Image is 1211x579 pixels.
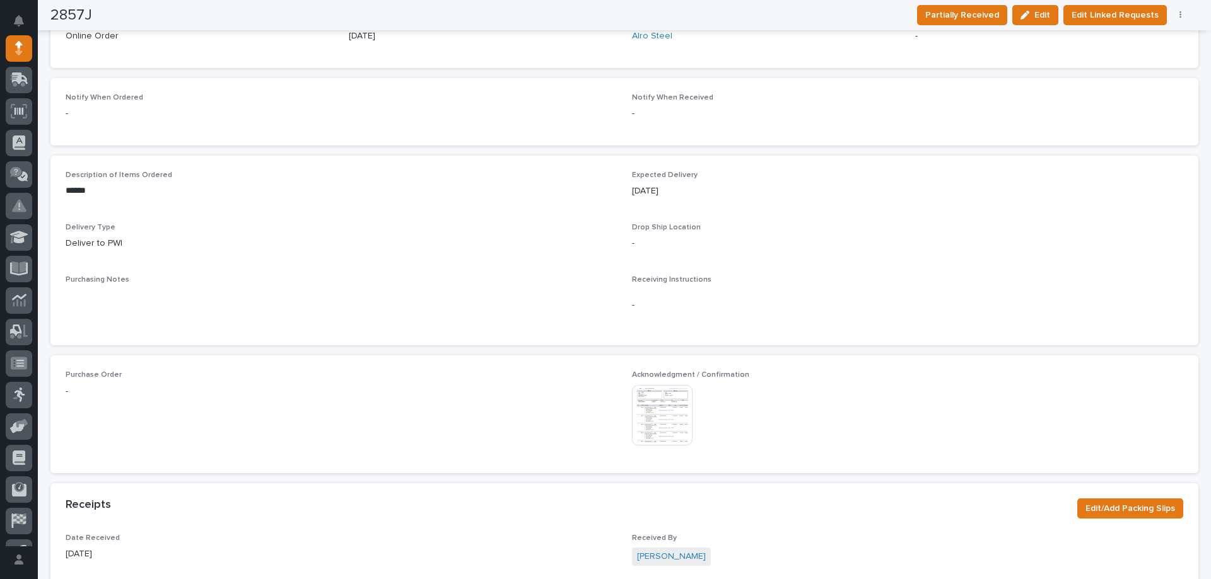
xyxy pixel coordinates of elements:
a: Alro Steel [632,30,672,43]
span: Edit/Add Packing Slips [1085,501,1175,516]
p: [DATE] [632,185,1183,198]
span: Partially Received [925,8,999,23]
span: Date Received [66,534,120,542]
button: Notifications [6,8,32,34]
span: Delivery Type [66,224,115,231]
p: - [632,299,1183,312]
span: Notify When Ordered [66,94,143,101]
span: Drop Ship Location [632,224,701,231]
span: Acknowledgment / Confirmation [632,371,749,379]
span: Edit Linked Requests [1072,8,1159,23]
p: Online Order [66,30,334,43]
span: Notify When Received [632,94,713,101]
p: - [632,237,1183,250]
span: Expected Delivery [632,171,698,179]
p: - [632,107,1183,120]
p: - [915,30,1183,43]
span: Receiving Instructions [632,276,711,284]
p: - [66,385,617,398]
p: [DATE] [66,547,617,561]
span: Received By [632,534,677,542]
button: Edit [1012,5,1058,25]
a: [PERSON_NAME] [637,550,706,563]
span: Purchase Order [66,371,122,379]
h2: 2857J [50,6,92,25]
span: Edit [1034,9,1050,21]
button: Edit/Add Packing Slips [1077,498,1183,519]
span: Purchasing Notes [66,276,129,284]
h2: Receipts [66,498,111,512]
p: [DATE] [349,30,617,43]
div: Notifications [16,15,32,35]
button: Partially Received [917,5,1007,25]
span: Description of Items Ordered [66,171,172,179]
p: Deliver to PWI [66,237,617,250]
button: Edit Linked Requests [1063,5,1167,25]
p: - [66,107,617,120]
